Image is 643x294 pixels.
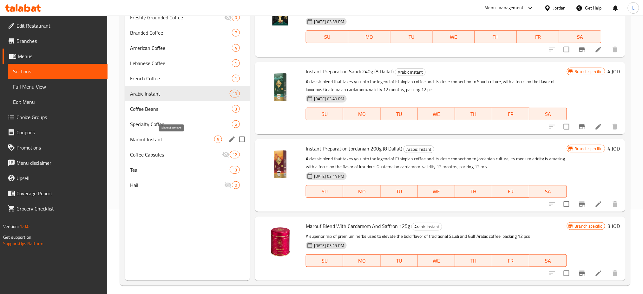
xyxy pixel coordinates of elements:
[395,69,425,76] span: Arabic Instant
[495,110,527,119] span: FR
[532,187,564,196] span: SA
[232,29,240,37] div: items
[595,200,602,208] a: Edit menu item
[16,205,102,212] span: Grocery Checklist
[3,140,108,155] a: Promotions
[418,254,455,267] button: WE
[475,30,517,43] button: TH
[230,90,240,97] div: items
[435,32,472,42] span: WE
[3,155,108,170] a: Menu disclaimer
[232,76,239,82] span: 1
[125,86,250,101] div: Arabic Instant10
[125,162,250,177] div: Tea13
[130,90,230,97] span: Arabic Instant
[16,113,102,121] span: Choice Groups
[492,254,529,267] button: FR
[125,177,250,193] div: Hail0
[383,110,415,119] span: TU
[232,14,240,21] div: items
[125,56,250,71] div: Lebanese Coffee1
[574,119,590,134] button: Branch-specific-item
[125,71,250,86] div: French Coffee1
[130,151,222,158] span: Coffee Capsules
[420,187,452,196] span: WE
[529,185,567,198] button: SA
[20,222,30,231] span: 1.0.0
[458,187,490,196] span: TH
[560,267,573,280] span: Select to update
[560,43,573,56] span: Select to update
[346,110,378,119] span: MO
[381,108,418,120] button: TU
[607,197,623,212] button: delete
[607,42,623,57] button: delete
[130,181,224,189] span: Hail
[412,223,442,231] span: Arabic Instant
[3,18,108,33] a: Edit Restaurant
[230,167,239,173] span: 13
[232,45,239,51] span: 4
[260,67,301,108] img: Instant Preparation Saudi 240g (8 Dallat)
[3,186,108,201] a: Coverage Report
[227,135,237,144] button: edit
[574,197,590,212] button: Branch-specific-item
[455,185,492,198] button: TH
[312,243,347,249] span: [DATE] 03:45 PM
[404,146,434,153] span: Arabic Instant
[16,144,102,151] span: Promotions
[232,75,240,82] div: items
[232,182,239,188] span: 0
[232,60,239,66] span: 1
[3,110,108,125] a: Choice Groups
[595,46,602,53] a: Edit menu item
[607,119,623,134] button: delete
[554,4,566,11] div: Jordan
[230,91,239,97] span: 10
[574,266,590,281] button: Branch-specific-item
[495,187,527,196] span: FR
[125,10,250,25] div: Freshly Grounded Coffee0
[130,105,232,113] span: Coffee Beans
[230,152,239,158] span: 12
[309,110,341,119] span: SU
[312,19,347,25] span: [DATE] 03:38 PM
[13,68,102,75] span: Sections
[232,44,240,52] div: items
[230,151,240,158] div: items
[492,108,529,120] button: FR
[130,59,232,67] div: Lebanese Coffee
[343,254,380,267] button: MO
[607,266,623,281] button: delete
[529,254,567,267] button: SA
[351,32,388,42] span: MO
[420,256,452,265] span: WE
[3,170,108,186] a: Upsell
[130,29,232,37] div: Branded Coffee
[214,137,222,143] span: 5
[230,166,240,174] div: items
[383,256,415,265] span: TU
[560,197,573,211] span: Select to update
[348,30,390,43] button: MO
[632,4,634,11] span: L
[495,256,527,265] span: FR
[306,155,567,171] p: A classic blend that takes you into the legend of Ethiopian coffee and its close connection to Jo...
[492,185,529,198] button: FR
[16,190,102,197] span: Coverage Report
[13,98,102,106] span: Edit Menu
[16,159,102,167] span: Menu disclaimer
[418,108,455,120] button: WE
[574,42,590,57] button: Branch-specific-item
[572,146,605,152] span: Branch specific
[306,108,343,120] button: SU
[433,30,475,43] button: WE
[381,254,418,267] button: TU
[224,14,232,21] svg: Inactive section
[3,239,43,248] a: Support.OpsPlatform
[418,185,455,198] button: WE
[306,254,343,267] button: SU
